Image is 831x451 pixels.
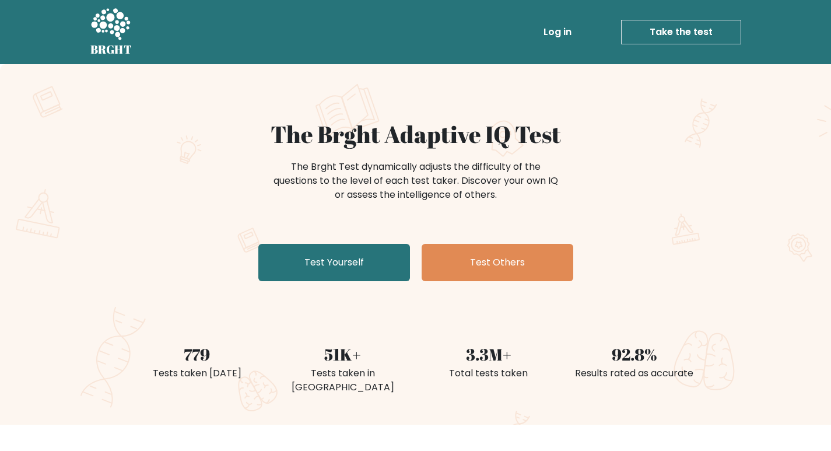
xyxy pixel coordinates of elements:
a: Test Yourself [258,244,410,281]
h5: BRGHT [90,43,132,57]
div: Total tests taken [423,366,555,380]
div: Tests taken in [GEOGRAPHIC_DATA] [277,366,409,394]
a: Test Others [422,244,573,281]
div: Tests taken [DATE] [131,366,263,380]
div: 51K+ [277,342,409,366]
h1: The Brght Adaptive IQ Test [131,120,700,148]
div: Results rated as accurate [569,366,700,380]
div: The Brght Test dynamically adjusts the difficulty of the questions to the level of each test take... [270,160,562,202]
a: Take the test [621,20,741,44]
a: BRGHT [90,5,132,60]
div: 92.8% [569,342,700,366]
div: 779 [131,342,263,366]
div: 3.3M+ [423,342,555,366]
a: Log in [539,20,576,44]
